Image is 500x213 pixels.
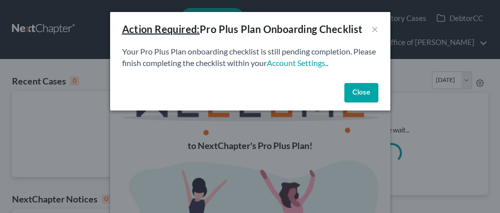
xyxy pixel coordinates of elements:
[122,46,378,69] p: Your Pro Plus Plan onboarding checklist is still pending completion. Please finish completing the...
[122,23,200,35] u: Action Required:
[371,23,378,35] button: ×
[122,22,363,36] div: Pro Plus Plan Onboarding Checklist
[267,58,327,67] a: Account Settings.
[344,83,378,103] button: Close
